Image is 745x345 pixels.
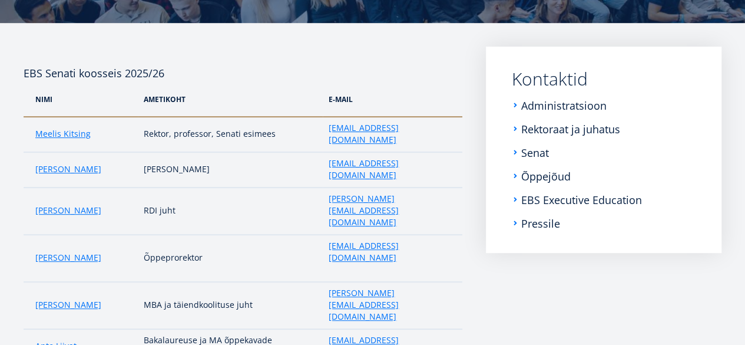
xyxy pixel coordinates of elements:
[35,252,101,264] a: [PERSON_NAME]
[35,299,101,311] a: [PERSON_NAME]
[329,193,451,228] a: [PERSON_NAME][EMAIL_ADDRESS][DOMAIN_NAME]
[521,100,607,111] a: Administratsioon
[521,123,620,135] a: Rektoraat ja juhatus
[329,287,451,323] a: [PERSON_NAME][EMAIL_ADDRESS][DOMAIN_NAME]
[521,218,560,229] a: Pressile
[138,282,323,329] td: MBA ja täiendkoolituse juht
[521,194,642,206] a: EBS Executive Education
[521,147,549,159] a: Senat
[138,152,323,188] td: [PERSON_NAME]
[24,47,462,82] h4: EBS Senati koosseis 2025/26
[512,70,700,88] a: Kontaktid
[35,205,101,216] a: [PERSON_NAME]
[35,128,91,140] a: Meelis Kitsing
[35,163,101,175] a: [PERSON_NAME]
[138,117,323,152] td: Rektor, professor, Senati esimees
[329,122,451,146] a: [EMAIL_ADDRESS][DOMAIN_NAME]
[138,188,323,235] td: RDI juht
[24,82,138,117] th: NIMI
[329,157,451,181] a: [EMAIL_ADDRESS][DOMAIN_NAME]
[521,170,571,182] a: Õppejõud
[138,235,323,282] td: Õppeprorektor
[323,82,462,117] th: e-Mail
[329,240,451,264] a: [EMAIL_ADDRESS][DOMAIN_NAME]
[138,82,323,117] th: AMetikoht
